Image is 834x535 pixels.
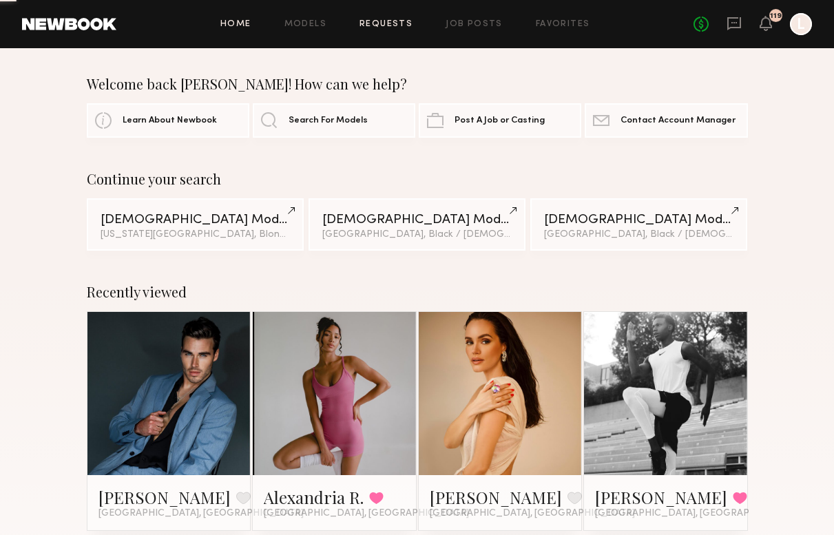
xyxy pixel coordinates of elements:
a: Home [220,20,251,29]
span: Learn About Newbook [123,116,217,125]
a: Contact Account Manager [585,103,747,138]
span: Search For Models [289,116,368,125]
a: [DEMOGRAPHIC_DATA] Models[GEOGRAPHIC_DATA], Black / [DEMOGRAPHIC_DATA] [309,198,526,251]
a: [PERSON_NAME] [98,486,231,508]
a: L [790,13,812,35]
a: Learn About Newbook [87,103,249,138]
span: Contact Account Manager [621,116,736,125]
span: [GEOGRAPHIC_DATA], [GEOGRAPHIC_DATA] [98,508,304,519]
div: [GEOGRAPHIC_DATA], Black / [DEMOGRAPHIC_DATA] [322,230,512,240]
a: Favorites [536,20,590,29]
div: [US_STATE][GEOGRAPHIC_DATA], Blonde hair [101,230,291,240]
a: [DEMOGRAPHIC_DATA] Models[GEOGRAPHIC_DATA], Black / [DEMOGRAPHIC_DATA] [530,198,748,251]
a: Requests [359,20,413,29]
div: Recently viewed [87,284,748,300]
span: [GEOGRAPHIC_DATA], [GEOGRAPHIC_DATA] [430,508,635,519]
span: [GEOGRAPHIC_DATA], [GEOGRAPHIC_DATA] [264,508,469,519]
div: [DEMOGRAPHIC_DATA] Models [322,213,512,227]
a: [PERSON_NAME] [595,486,727,508]
span: Post A Job or Casting [455,116,545,125]
a: Post A Job or Casting [419,103,581,138]
div: [DEMOGRAPHIC_DATA] Models [544,213,734,227]
a: [DEMOGRAPHIC_DATA] Models[US_STATE][GEOGRAPHIC_DATA], Blonde hair [87,198,304,251]
a: [PERSON_NAME] [430,486,562,508]
div: Welcome back [PERSON_NAME]! How can we help? [87,76,748,92]
a: Search For Models [253,103,415,138]
div: [GEOGRAPHIC_DATA], Black / [DEMOGRAPHIC_DATA] [544,230,734,240]
div: [DEMOGRAPHIC_DATA] Models [101,213,291,227]
span: [GEOGRAPHIC_DATA], [GEOGRAPHIC_DATA] [595,508,800,519]
a: Alexandria R. [264,486,364,508]
a: Job Posts [446,20,503,29]
a: Models [284,20,326,29]
div: Continue your search [87,171,748,187]
div: 119 [770,12,782,20]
